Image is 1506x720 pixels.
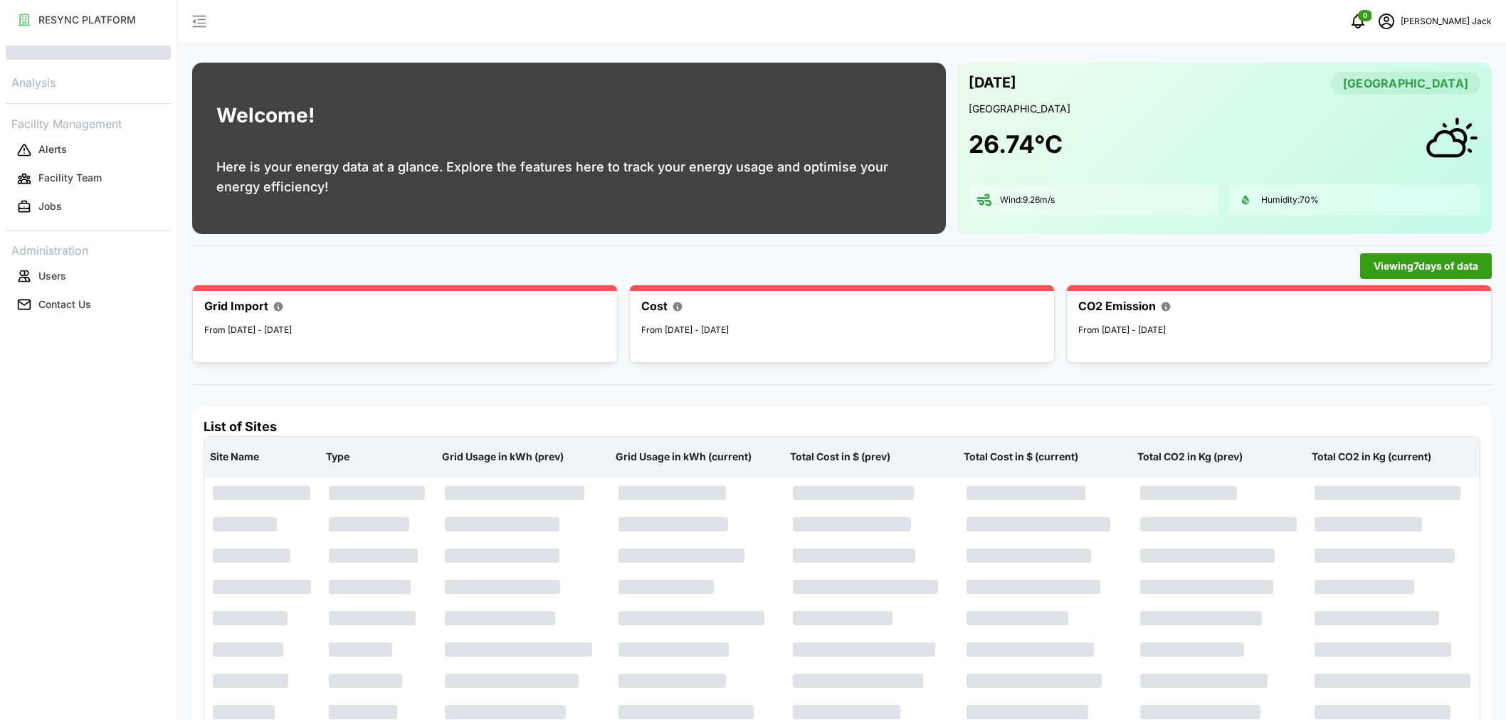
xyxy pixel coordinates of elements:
p: Total CO2 in Kg (prev) [1134,438,1302,475]
p: Grid Usage in kWh (prev) [439,438,607,475]
a: Contact Us [6,290,171,319]
p: Site Name [207,438,317,475]
p: Total Cost in $ (prev) [787,438,955,475]
p: Wind: 9.26 m/s [1000,194,1055,206]
p: Jobs [38,199,62,213]
p: Facility Team [38,171,102,185]
p: Total Cost in $ (current) [961,438,1129,475]
button: RESYNC PLATFORM [6,7,171,33]
p: Analysis [6,71,171,92]
button: Viewing7days of data [1360,253,1492,279]
button: Alerts [6,137,171,163]
p: From [DATE] - [DATE] [1078,324,1480,337]
button: Facility Team [6,166,171,191]
p: [PERSON_NAME] Jack [1401,15,1492,28]
a: RESYNC PLATFORM [6,6,171,34]
p: Total CO2 in Kg (current) [1309,438,1477,475]
p: Administration [6,239,171,260]
p: Type [323,438,433,475]
button: Contact Us [6,292,171,317]
p: Cost [641,297,668,315]
button: Users [6,263,171,289]
h4: List of Sites [204,418,1480,436]
a: Jobs [6,193,171,221]
p: Alerts [38,142,67,157]
a: Facility Team [6,164,171,193]
span: [GEOGRAPHIC_DATA] [1343,73,1468,94]
p: Grid Usage in kWh (current) [613,438,781,475]
p: From [DATE] - [DATE] [204,324,606,337]
h1: 26.74 °C [969,129,1063,160]
p: Humidity: 70 % [1261,194,1319,206]
span: 0 [1363,11,1367,21]
p: CO2 Emission [1078,297,1156,315]
button: Jobs [6,194,171,220]
p: Here is your energy data at a glance. Explore the features here to track your energy usage and op... [216,157,922,197]
p: [DATE] [969,71,1016,95]
p: Contact Us [38,297,91,312]
p: Facility Management [6,112,171,133]
a: Alerts [6,136,171,164]
p: Users [38,269,66,283]
h1: Welcome! [216,100,315,131]
p: From [DATE] - [DATE] [641,324,1043,337]
span: Viewing 7 days of data [1374,254,1478,278]
button: schedule [1372,7,1401,36]
button: notifications [1344,7,1372,36]
p: Grid Import [204,297,268,315]
a: Users [6,262,171,290]
p: [GEOGRAPHIC_DATA] [969,102,1481,116]
p: RESYNC PLATFORM [38,13,136,27]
